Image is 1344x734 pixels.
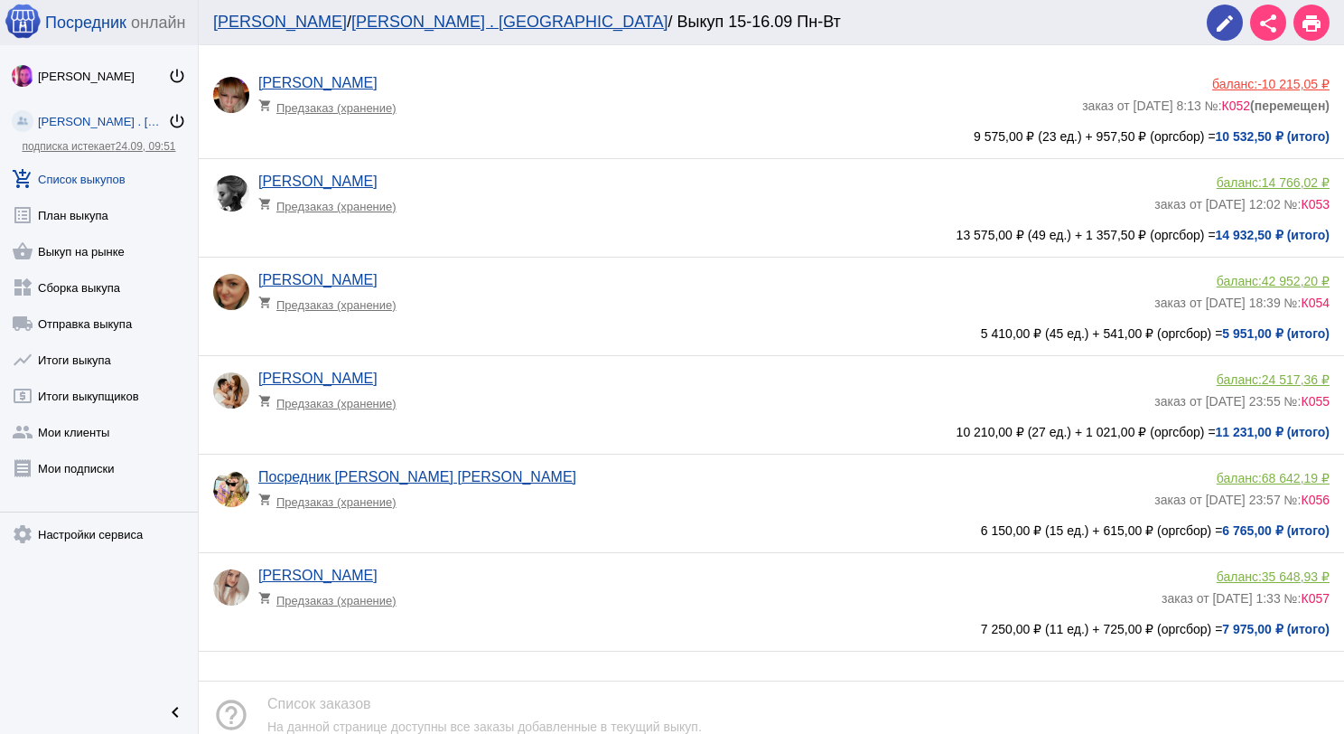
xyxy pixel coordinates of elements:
[1301,13,1322,34] mat-icon: print
[1214,13,1236,34] mat-icon: edit
[258,394,276,408] mat-icon: shopping_cart
[12,204,33,226] mat-icon: list_alt
[1154,175,1330,190] div: баланс:
[258,296,276,309] mat-icon: shopping_cart
[213,697,249,733] mat-icon: help_outline
[1301,296,1330,310] span: К054
[258,568,378,583] a: [PERSON_NAME]
[1301,591,1330,606] span: К057
[1301,493,1330,507] span: К056
[22,140,175,153] a: подписка истекает24.09, 09:51
[258,591,276,605] mat-icon: shopping_cart
[164,701,186,723] mat-icon: chevron_left
[1154,288,1330,310] div: заказ от [DATE] 18:39 №:
[131,14,185,33] span: онлайн
[1250,99,1330,113] b: (перемещен)
[12,385,33,407] mat-icon: local_atm
[116,140,176,153] span: 24.09, 09:51
[258,91,407,115] div: Предзаказ (хранение)
[258,371,378,386] a: [PERSON_NAME]
[258,174,378,189] a: [PERSON_NAME]
[1222,99,1251,113] span: К052
[1154,274,1330,288] div: баланс:
[168,112,186,130] mat-icon: power_settings_new
[12,277,33,298] mat-icon: widgets
[12,240,33,262] mat-icon: shopping_basket
[1257,77,1330,91] span: -10 215,05 ₽
[12,65,33,87] img: 73xLq58P2BOqs-qIllg3xXCtabieAB0OMVER0XTxHpc0AjG-Rb2SSuXsq4It7hEfqgBcQNho.jpg
[267,696,702,720] div: Список заказов
[267,720,702,734] div: На данной странице доступны все заказы добавленные в текущий выкуп.
[1154,372,1330,387] div: баланс:
[258,485,407,509] div: Предзаказ (хранение)
[213,372,249,409] img: e78SHcMQxUdyZPSmMuqhNNSihG5qwqpCvo9g4MOCF4FTeRBVJFDFa5Ue9I0hMuL5lN3RLiAO5xl6ZtzinHj_WwJj.jpg
[258,493,276,506] mat-icon: shopping_cart
[1154,471,1330,485] div: баланс:
[12,110,33,132] img: community_200.png
[258,288,407,312] div: Предзаказ (хранение)
[1262,372,1330,387] span: 24 517,36 ₽
[1162,569,1330,584] div: баланс:
[1082,77,1330,91] div: баланс:
[1154,485,1330,507] div: заказ от [DATE] 23:57 №:
[351,13,667,31] a: [PERSON_NAME] . [GEOGRAPHIC_DATA]
[1222,622,1330,636] b: 7 975,00 ₽ (итого)
[12,421,33,443] mat-icon: group
[1262,569,1330,584] span: 35 648,93 ₽
[1301,394,1330,409] span: К055
[168,67,186,85] mat-icon: power_settings_new
[213,228,1330,242] div: 13 575,00 ₽ (49 ед.) + 1 357,50 ₽ (оргсбор) =
[45,14,126,33] span: Посредник
[1162,584,1330,606] div: заказ от [DATE] 1:33 №:
[1216,228,1330,242] b: 14 932,50 ₽ (итого)
[12,313,33,334] mat-icon: local_shipping
[258,99,276,112] mat-icon: shopping_cart
[1262,471,1330,485] span: 68 642,19 ₽
[1154,387,1330,409] div: заказ от [DATE] 23:55 №:
[213,471,249,507] img: klfIT1i2k3saJfNGA6XPqTU7p5ZjdXiiDsm8fFA7nihaIQp9Knjm0Fohy3f__4ywE27KCYV1LPWaOQBexqZpekWk.jpg
[38,70,168,83] div: [PERSON_NAME]
[213,523,1330,538] div: 6 150,00 ₽ (15 ед.) + 615,00 ₽ (оргсбор) =
[1216,129,1330,144] b: 10 532,50 ₽ (итого)
[213,425,1330,439] div: 10 210,00 ₽ (27 ед.) + 1 021,00 ₽ (оргсбор) =
[213,13,1189,32] div: / / Выкуп 15-16.09 Пн-Вт
[213,274,249,310] img: lTMkEctRifZclLSmMfjPiqPo9_IitIQc7Zm9_kTpSvtuFf7FYwI_Wl6KSELaRxoJkUZJMTCIoWL9lUW6Yz6GDjvR.jpg
[1222,523,1330,538] b: 6 765,00 ₽ (итого)
[1257,13,1279,34] mat-icon: share
[213,175,249,212] img: 9bX9eWR0xDgCiTIhQTzpvXJIoeDPQLXe9CHnn3Gs1PGb3J-goD_dDXIagjGUYbFRmMTp9d7qhpcK6TVyPhbmsz2d.jpg
[1222,326,1330,341] b: 5 951,00 ₽ (итого)
[1154,190,1330,212] div: заказ от [DATE] 12:02 №:
[12,523,33,545] mat-icon: settings
[1082,91,1330,113] div: заказ от [DATE] 8:13 №:
[1301,197,1330,212] span: К053
[258,469,576,485] a: Посредник [PERSON_NAME] [PERSON_NAME]
[213,77,249,113] img: ls6oF83UE0FVUcXqD8f8VTNYAoRNr2bG557cYmsT5ODk7Lktdyd86NFc9ZKtB2GtPEjiGPL6Ip7jkGPqXVoWc2vi.jpg
[258,75,378,90] a: [PERSON_NAME]
[12,168,33,190] mat-icon: add_shopping_cart
[1216,425,1330,439] b: 11 231,00 ₽ (итого)
[213,13,347,31] a: [PERSON_NAME]
[12,457,33,479] mat-icon: receipt
[1262,175,1330,190] span: 14 766,02 ₽
[213,326,1330,341] div: 5 410,00 ₽ (45 ед.) + 541,00 ₽ (оргсбор) =
[258,190,407,213] div: Предзаказ (хранение)
[258,272,378,287] a: [PERSON_NAME]
[213,622,1330,636] div: 7 250,00 ₽ (11 ед.) + 725,00 ₽ (оргсбор) =
[258,584,407,607] div: Предзаказ (хранение)
[38,115,168,128] div: [PERSON_NAME] . [GEOGRAPHIC_DATA]
[213,569,249,606] img: jpYarlG_rMSRdqPbVPQVGBq6sjAws1PGEm5gZ1VrcU0z7HB6t_6-VAYqmDps2aDbz8He_Uz8T3ZkfUszj2kIdyl7.jpg
[1262,274,1330,288] span: 42 952,20 ₽
[5,3,41,39] img: apple-icon-60x60.png
[258,387,407,410] div: Предзаказ (хранение)
[213,129,1330,144] div: 9 575,00 ₽ (23 ед.) + 957,50 ₽ (оргсбор) =
[258,197,276,211] mat-icon: shopping_cart
[12,349,33,371] mat-icon: show_chart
